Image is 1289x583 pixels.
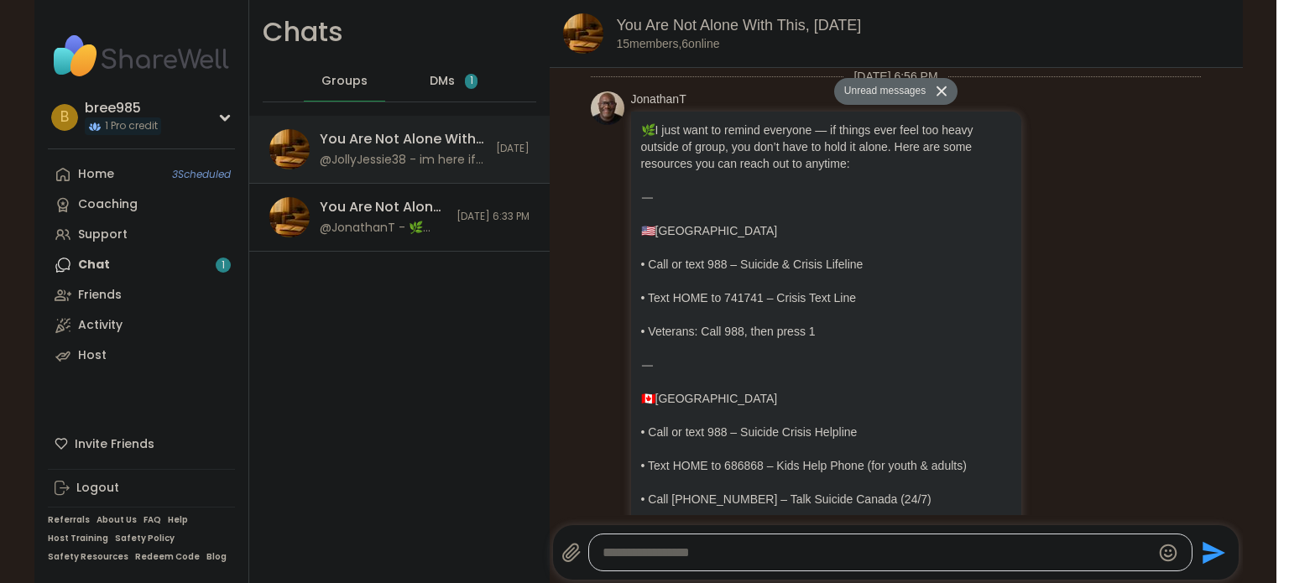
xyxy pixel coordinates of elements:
span: 🌿 [641,123,655,137]
a: JonathanT [631,91,686,108]
span: b [60,107,69,128]
p: [GEOGRAPHIC_DATA] [641,390,1011,407]
span: 1 Pro credit [105,119,158,133]
div: Coaching [78,196,138,213]
img: ShareWell Nav Logo [48,27,235,86]
a: Host [48,341,235,371]
h1: Chats [263,13,343,51]
a: Redeem Code [135,551,200,563]
a: Host Training [48,533,108,544]
p: • Veterans: Call 988, then press 1 [641,323,1011,340]
p: ⸻ [641,357,1011,373]
a: Friends [48,280,235,310]
span: 🇨🇦 [641,392,655,405]
span: 3 Scheduled [172,168,231,181]
a: Safety Policy [115,533,175,544]
img: https://sharewell-space-live.sfo3.digitaloceanspaces.com/user-generated/0e2c5150-e31e-4b6a-957d-4... [591,91,624,125]
span: [DATE] 6:33 PM [457,210,530,224]
p: • Call or text 988 – Suicide Crisis Helpline [641,424,1011,440]
div: Support [78,226,128,243]
div: Activity [78,317,123,334]
span: Groups [321,73,368,90]
span: [DATE] [496,142,530,156]
span: DMs [430,73,455,90]
a: Blog [206,551,227,563]
a: Referrals [48,514,90,526]
div: Logout [76,480,119,497]
a: Support [48,220,235,250]
button: Emoji picker [1158,543,1178,563]
div: @JollyJessie38 - im here if u want to talk [320,152,486,169]
p: • Call or text 988 – Suicide & Crisis Lifeline [641,256,1011,273]
div: bree985 [85,99,161,117]
p: I just want to remind everyone — if things ever feel too heavy outside of group, you don’t have t... [641,122,1011,172]
a: Logout [48,473,235,503]
p: [GEOGRAPHIC_DATA] [641,222,1011,239]
a: About Us [97,514,137,526]
a: Safety Resources [48,551,128,563]
img: You Are Not Alone With This, Oct 07 [269,129,310,169]
p: ⸻ [641,189,1011,206]
img: You Are Not Alone With This, Oct 07 [563,13,603,54]
a: Help [168,514,188,526]
a: You Are Not Alone With This, [DATE] [617,17,862,34]
div: Host [78,347,107,364]
a: Home3Scheduled [48,159,235,190]
div: You Are Not Alone With This, [DATE] [320,130,486,148]
div: @JonathanT - 🌿 Self-Care Break Announcement 🌿 Hey everyone, I just wanted to share that I’ll be t... [320,220,446,237]
p: 15 members, 6 online [617,36,720,53]
a: FAQ [144,514,161,526]
textarea: Type your message [603,544,1151,561]
img: You Are Not Alone With This, Oct 08 [269,197,310,237]
span: 1 [470,74,473,88]
span: [DATE] 6:56 PM [843,68,947,85]
div: Home [78,166,114,183]
a: Coaching [48,190,235,220]
button: Unread messages [834,78,931,105]
p: • Text HOME to 741741 – Crisis Text Line [641,289,1011,306]
div: Friends [78,287,122,304]
div: Invite Friends [48,429,235,459]
div: You Are Not Alone With This, [DATE] [320,198,446,216]
a: Activity [48,310,235,341]
p: • Text HOME to 686868 – Kids Help Phone (for youth & adults) [641,457,1011,474]
p: • Call [PHONE_NUMBER] – Talk Suicide Canada (24/7) [641,491,1011,508]
span: 🇺🇸 [641,224,655,237]
button: Send [1192,534,1230,571]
